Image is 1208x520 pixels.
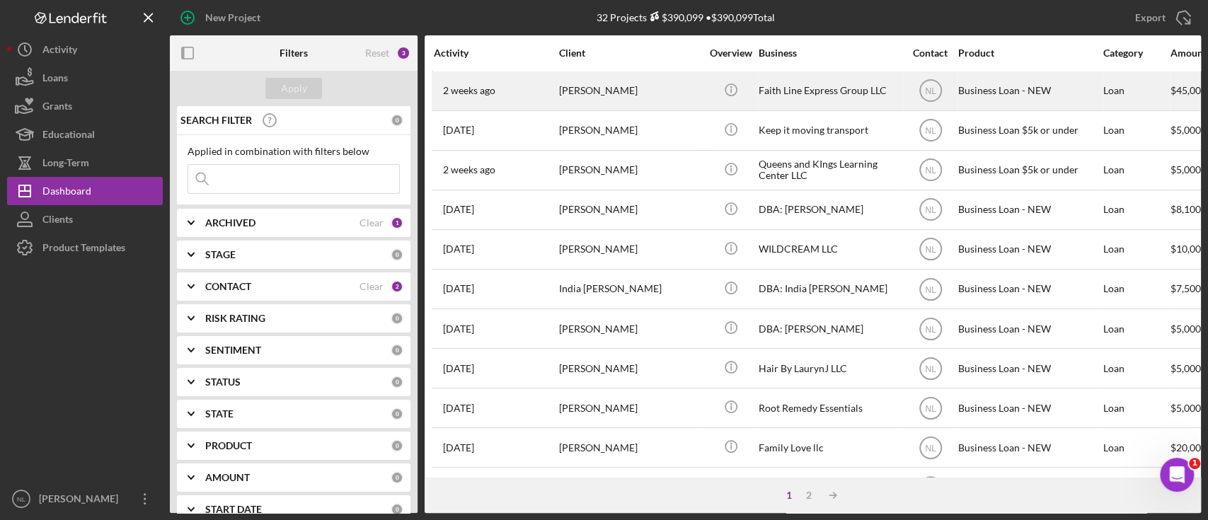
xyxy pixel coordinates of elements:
div: Product Templates [42,233,125,265]
div: Keep it moving transport [759,112,900,149]
div: 3 [396,46,410,60]
b: STATE [205,408,234,420]
iframe: Intercom live chat [1160,458,1194,492]
div: 0 [391,376,403,388]
div: Contact [904,47,957,59]
div: Category [1103,47,1169,59]
div: Business Loan - NEW [958,310,1100,347]
button: Dashboard [7,177,163,205]
div: New Project [205,4,260,32]
text: NL [925,126,936,136]
button: Clients [7,205,163,233]
div: Loan [1103,191,1169,229]
text: NL [925,364,936,374]
text: NL [925,403,936,413]
time: 2025-09-05 15:13 [443,85,495,96]
div: DBA: [PERSON_NAME] [759,191,900,229]
div: [PERSON_NAME] [559,468,701,506]
div: Loan [1103,72,1169,110]
div: Loans [42,64,68,96]
div: Family Love llc [759,429,900,466]
div: [PERSON_NAME] [559,72,701,110]
time: 2025-09-05 16:47 [443,164,495,175]
text: NL [925,86,936,96]
div: 0 [391,408,403,420]
div: [PERSON_NAME] [35,485,127,516]
button: Activity [7,35,163,64]
div: DBA: India [PERSON_NAME] [759,270,900,308]
div: 0 [391,439,403,452]
div: Overview [704,47,757,59]
b: START DATE [205,504,262,515]
b: STATUS [205,376,241,388]
div: 0 [391,248,403,261]
div: Business Loan $5k or under [958,151,1100,189]
button: Apply [265,78,322,99]
div: DBA: [PERSON_NAME] [759,310,900,347]
b: CONTACT [205,281,251,292]
time: 2025-09-16 16:12 [443,323,474,335]
b: ARCHIVED [205,217,255,229]
div: Hair By LaurynJ LLC [759,349,900,387]
div: [PERSON_NAME] [559,191,701,229]
div: Business Loan - NEW [958,72,1100,110]
button: Product Templates [7,233,163,262]
div: Product [958,47,1100,59]
span: 1 [1189,458,1200,469]
button: Educational [7,120,163,149]
div: Apply [281,78,307,99]
button: Grants [7,92,163,120]
time: 2025-09-17 16:53 [443,442,474,453]
div: Activity [42,35,77,67]
div: 32 Projects • $390,099 Total [597,11,775,23]
button: Long-Term [7,149,163,177]
div: Business [759,47,900,59]
button: Export [1121,4,1201,32]
div: Loan [1103,231,1169,268]
b: AMOUNT [205,472,250,483]
div: Clear [359,217,384,229]
div: [PERSON_NAME] [559,429,701,466]
text: NL [925,284,936,294]
time: 2025-09-16 23:05 [443,283,474,294]
div: [PERSON_NAME] [559,349,701,387]
a: Loans [7,64,163,92]
div: Long-Term [42,149,89,180]
div: Export [1135,4,1166,32]
div: Loan [1103,349,1169,387]
div: Clear [359,281,384,292]
span: $10,000 [1170,243,1207,255]
div: 0 [391,471,403,484]
div: [PERSON_NAME] [559,112,701,149]
div: Loan [1103,310,1169,347]
div: Reset [365,47,389,59]
button: New Project [170,4,275,32]
span: $45,000 [1170,84,1207,96]
text: NL [17,495,26,503]
span: $20,000 [1170,441,1207,453]
div: 1 [391,216,403,229]
text: NL [925,443,936,453]
div: Educational [42,120,95,152]
div: 0 [391,344,403,357]
div: Applied in combination with filters below [188,146,400,157]
div: Root Remedy Essentials [759,389,900,427]
div: Business Loan - NEW [958,349,1100,387]
div: Loan [1103,112,1169,149]
div: Business Loan - NEW [958,429,1100,466]
span: $7,500 [1170,282,1201,294]
div: Loan [1103,429,1169,466]
div: 0 [391,114,403,127]
div: $390,099 [647,11,703,23]
text: NL [925,166,936,175]
div: 1 [779,490,799,501]
time: 2025-09-10 19:26 [443,403,474,414]
div: 0 [391,503,403,516]
span: $5,000 [1170,163,1201,175]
